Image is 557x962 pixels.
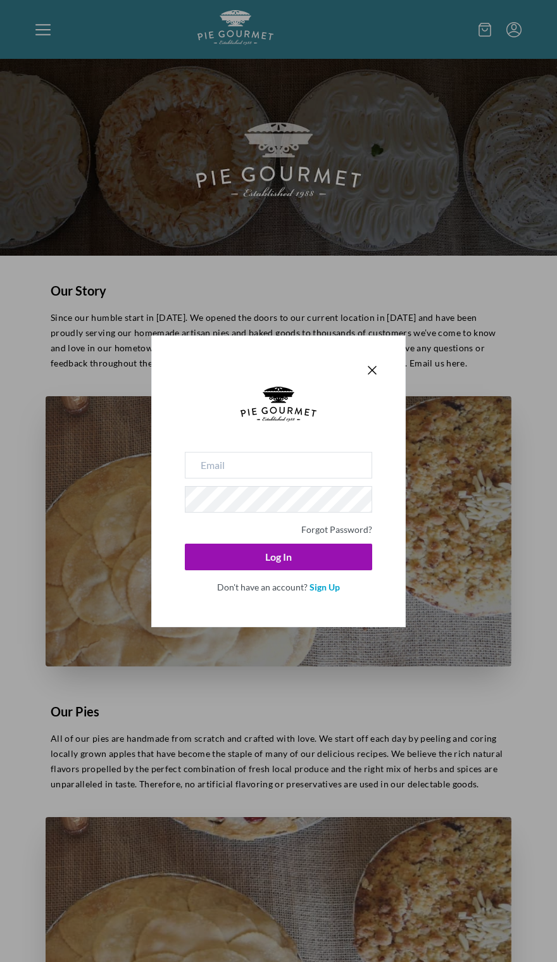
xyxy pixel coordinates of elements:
a: Sign Up [310,582,340,592]
span: Don't have an account? [217,582,308,592]
input: Email [185,452,372,478]
button: Log In [185,544,372,570]
button: Close panel [365,363,380,378]
a: Forgot Password? [301,524,372,535]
